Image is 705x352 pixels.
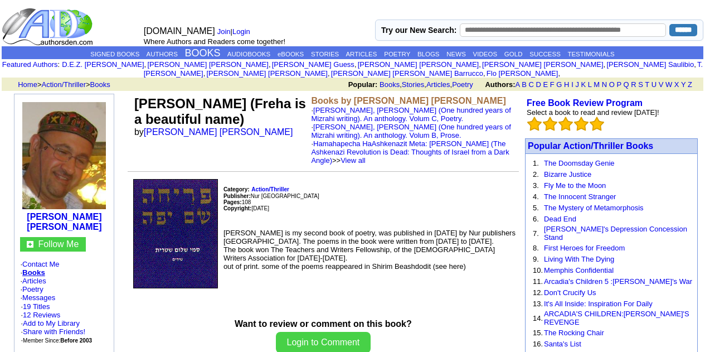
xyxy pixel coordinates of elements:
[645,80,649,89] a: T
[544,277,692,286] a: Arcadia's Children 5 :[PERSON_NAME]'s War
[544,288,596,297] a: Don't Crucify Us
[575,80,579,89] a: J
[581,80,586,89] a: K
[235,319,412,329] b: Want to review or comment on this book?
[558,117,573,131] img: bigemptystars.png
[544,181,606,190] a: Fly Me to the Moon
[696,62,697,68] font: i
[544,159,614,167] a: The Doomsday Genie
[144,60,703,78] a: T. [PERSON_NAME]
[62,60,144,69] a: D.E.Z. [PERSON_NAME]
[22,268,45,277] a: Books
[223,199,242,205] b: Pages:
[659,80,664,89] a: V
[533,170,539,179] font: 2.
[38,239,79,249] font: Follow Me
[358,60,479,69] a: [PERSON_NAME] [PERSON_NAME]
[271,62,272,68] font: i
[23,319,80,327] a: Add to My Library
[527,117,542,131] img: bigemptystars.png
[227,51,270,57] a: AUDIOBOOKS
[536,80,541,89] a: D
[574,117,589,131] img: bigemptystars.png
[357,62,358,68] font: i
[223,229,516,271] font: [PERSON_NAME] is my second book of poetry, was published in [DATE] by Nur publishers [GEOGRAPHIC_...
[311,139,509,165] a: Hamahapecha HaAshkenazit Meta: [PERSON_NAME] (The Ashkenazi Revolution is Dead: Thoughts of Israe...
[133,179,218,288] img: 10033.GIF
[544,266,614,274] a: Memphis Confidential
[533,244,539,252] font: 8.
[529,51,561,57] a: SUCCESS
[144,37,285,46] font: Where Authors and Readers come together!
[380,80,400,89] a: Books
[606,60,694,69] a: [PERSON_NAME] Saulibio
[23,327,85,336] a: Share with Friends!
[14,80,110,89] font: > >
[348,80,378,89] b: Popular:
[22,102,106,209] img: 7261.JPG
[602,80,607,89] a: N
[42,80,86,89] a: Action/Thriller
[23,337,92,344] font: Member Since:
[27,212,101,232] a: [PERSON_NAME] [PERSON_NAME]
[232,27,250,36] a: Login
[144,127,293,137] a: [PERSON_NAME] [PERSON_NAME]
[23,302,50,311] a: 19 Titles
[544,244,625,252] a: First Heroes for Freedom
[147,60,268,69] a: [PERSON_NAME] [PERSON_NAME]
[223,205,252,211] font: Copyright:
[533,266,543,274] font: 10.
[146,62,147,68] font: i
[527,98,643,108] a: Free Book Review Program
[223,186,250,192] b: Category:
[402,80,424,89] a: Stories
[22,293,55,302] a: Messages
[528,141,653,151] a: Popular Action/Thriller Books
[544,300,653,308] a: It's All Inside: Inspiration For Daily
[533,329,543,337] font: 15.
[544,255,614,263] a: Living With The Dying
[20,260,108,345] font: · · · ·
[134,96,306,127] font: [PERSON_NAME] (Freha is a beautiful name)
[544,215,576,223] a: Dead End
[544,170,591,179] a: Bizarre Justice
[571,80,573,89] a: I
[22,285,43,293] a: Poetry
[533,255,539,263] font: 9.
[533,277,543,286] font: 11.
[311,123,510,139] a: [PERSON_NAME], [PERSON_NAME] (One hundred years of Mizrahi writing). An anthology. Volum B, Prose.
[144,26,215,36] font: [DOMAIN_NAME]
[62,60,703,78] font: , , , , , , , , , ,
[473,51,497,57] a: VIDEOS
[543,117,557,131] img: bigemptystars.png
[185,47,221,59] a: BOOKS
[426,80,450,89] a: Articles
[22,277,46,285] a: Articles
[2,60,60,69] font: :
[251,205,269,211] font: [DATE]
[446,51,466,57] a: NEWS
[341,156,366,165] a: View all
[550,80,555,89] a: F
[217,27,254,36] font: |
[60,337,92,344] b: Before 2003
[223,193,251,199] b: Publisher:
[544,329,604,337] a: The Rocking Chair
[251,186,289,192] b: Action/Thriller
[23,311,60,319] a: 12 Reviews
[381,26,456,35] label: Try our New Search:
[346,51,377,57] a: ARTICLES
[311,106,510,165] font: ·
[533,159,539,167] font: 1.
[609,80,615,89] a: O
[533,181,539,190] font: 3.
[543,80,548,89] a: E
[22,260,59,268] a: Contact Me
[544,225,687,242] a: [PERSON_NAME]'s Depression Concession Stand
[564,80,569,89] a: H
[311,139,509,165] font: · >>
[544,310,689,326] a: ARCADIA'S CHILDREN:[PERSON_NAME]'S REVENGE
[533,229,539,238] font: 7.
[311,96,505,105] b: Books by [PERSON_NAME] [PERSON_NAME]
[590,117,604,131] img: bigemptystars.png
